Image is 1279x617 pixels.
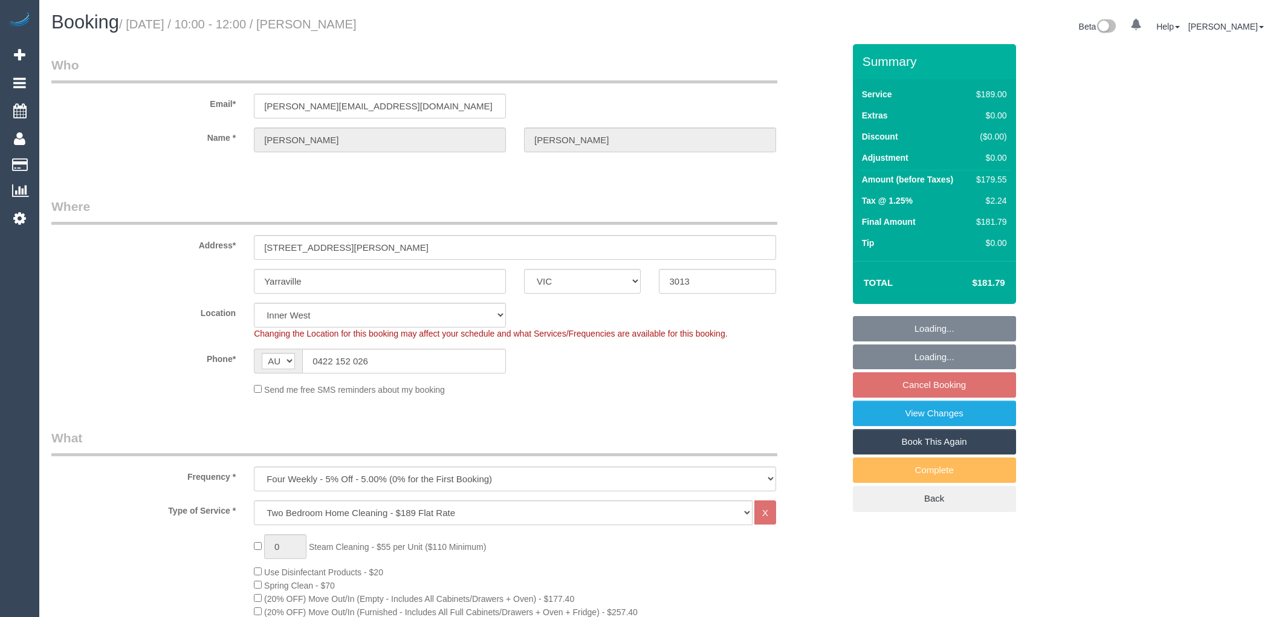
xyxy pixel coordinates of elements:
label: Extras [862,109,888,121]
input: Last Name* [524,128,776,152]
h3: Summary [863,54,1010,68]
input: Suburb* [254,269,506,294]
span: Spring Clean - $70 [264,581,335,590]
label: Service [862,88,892,100]
label: Final Amount [862,216,916,228]
span: (20% OFF) Move Out/In (Empty - Includes All Cabinets/Drawers + Oven) - $177.40 [264,594,574,604]
input: Phone* [302,349,506,373]
label: Discount [862,131,898,143]
span: Booking [51,11,119,33]
strong: Total [864,277,893,288]
label: Phone* [42,349,245,365]
div: $0.00 [971,237,1006,249]
div: ($0.00) [971,131,1006,143]
h4: $181.79 [936,278,1005,288]
span: Changing the Location for this booking may affect your schedule and what Services/Frequencies are... [254,329,727,338]
div: $0.00 [971,109,1006,121]
input: Email* [254,94,506,118]
div: $179.55 [971,173,1006,186]
label: Amount (before Taxes) [862,173,953,186]
label: Adjustment [862,152,908,164]
input: First Name* [254,128,506,152]
label: Address* [42,235,245,251]
span: (20% OFF) Move Out/In (Furnished - Includes All Full Cabinets/Drawers + Oven + Fridge) - $257.40 [264,607,638,617]
label: Email* [42,94,245,110]
a: Beta [1079,22,1116,31]
div: $181.79 [971,216,1006,228]
legend: Where [51,198,777,225]
label: Tax @ 1.25% [862,195,913,207]
div: $189.00 [971,88,1006,100]
label: Type of Service * [42,500,245,517]
input: Post Code* [659,269,775,294]
a: Help [1156,22,1180,31]
a: Book This Again [853,429,1016,454]
div: $2.24 [971,195,1006,207]
a: Back [853,486,1016,511]
div: $0.00 [971,152,1006,164]
label: Frequency * [42,467,245,483]
label: Name * [42,128,245,144]
a: [PERSON_NAME] [1188,22,1264,31]
span: Use Disinfectant Products - $20 [264,567,383,577]
label: Location [42,303,245,319]
label: Tip [862,237,875,249]
legend: What [51,429,777,456]
small: / [DATE] / 10:00 - 12:00 / [PERSON_NAME] [119,18,357,31]
span: Send me free SMS reminders about my booking [264,385,445,395]
span: Steam Cleaning - $55 per Unit ($110 Minimum) [309,542,486,552]
img: New interface [1096,19,1116,35]
legend: Who [51,56,777,83]
a: View Changes [853,401,1016,426]
img: Automaid Logo [7,12,31,29]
